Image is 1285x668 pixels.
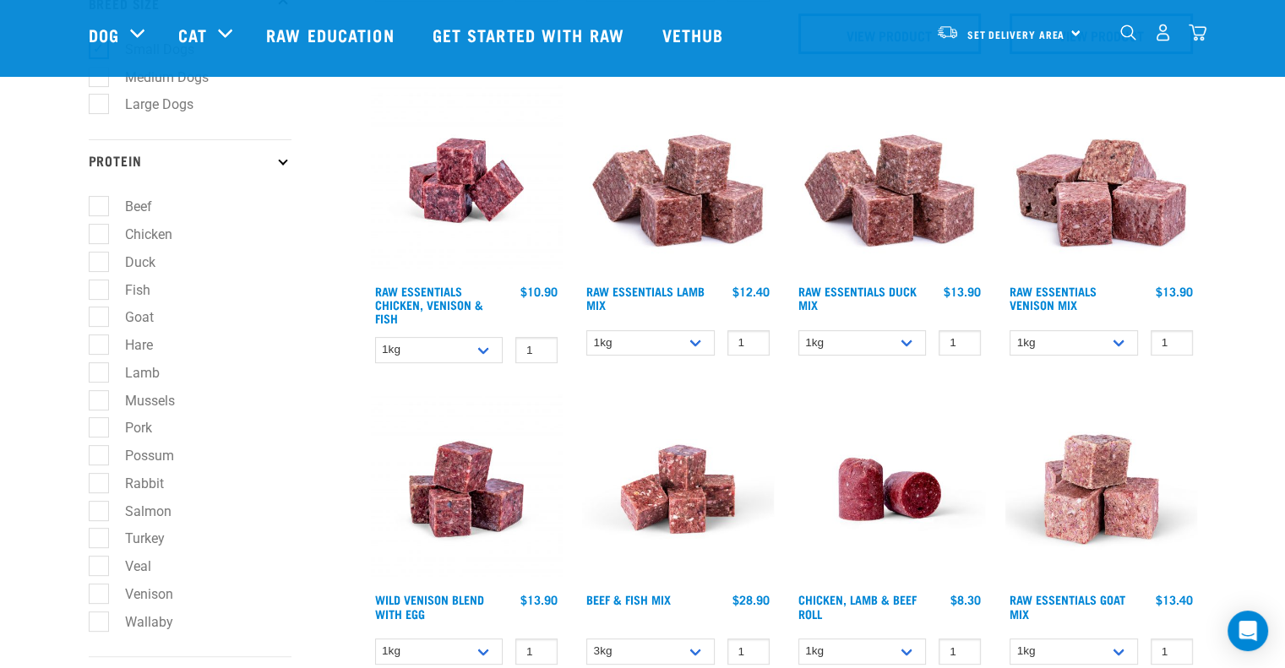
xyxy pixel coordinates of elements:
[371,394,563,585] img: Venison Egg 1616
[1010,596,1125,616] a: Raw Essentials Goat Mix
[98,473,171,494] label: Rabbit
[727,330,770,356] input: 1
[944,285,981,298] div: $13.90
[98,280,157,301] label: Fish
[967,31,1065,37] span: Set Delivery Area
[98,67,215,88] label: Medium Dogs
[1228,611,1268,651] div: Open Intercom Messenger
[249,1,415,68] a: Raw Education
[98,390,182,411] label: Mussels
[98,611,180,633] label: Wallaby
[1156,285,1193,298] div: $13.90
[515,638,558,665] input: 1
[98,501,178,522] label: Salmon
[98,334,160,356] label: Hare
[515,337,558,363] input: 1
[1151,330,1193,356] input: 1
[98,94,200,115] label: Large Dogs
[1189,24,1206,41] img: home-icon@2x.png
[939,638,981,665] input: 1
[98,417,159,438] label: Pork
[582,394,774,585] img: Beef Mackerel 1
[1010,288,1097,307] a: Raw Essentials Venison Mix
[1005,394,1197,585] img: Goat M Ix 38448
[98,584,180,605] label: Venison
[89,139,291,182] p: Protein
[798,596,917,616] a: Chicken, Lamb & Beef Roll
[98,445,181,466] label: Possum
[1156,593,1193,606] div: $13.40
[794,394,986,585] img: Raw Essentials Chicken Lamb Beef Bulk Minced Raw Dog Food Roll Unwrapped
[732,285,770,298] div: $12.40
[727,638,770,665] input: 1
[416,1,645,68] a: Get started with Raw
[1151,638,1193,665] input: 1
[1120,24,1136,41] img: home-icon-1@2x.png
[375,596,484,616] a: Wild Venison Blend with Egg
[89,22,119,47] a: Dog
[98,252,162,273] label: Duck
[375,288,483,321] a: Raw Essentials Chicken, Venison & Fish
[98,196,159,217] label: Beef
[1154,24,1172,41] img: user.png
[586,596,671,602] a: Beef & Fish Mix
[520,593,558,606] div: $13.90
[645,1,745,68] a: Vethub
[936,24,959,40] img: van-moving.png
[582,84,774,276] img: ?1041 RE Lamb Mix 01
[939,330,981,356] input: 1
[98,307,161,328] label: Goat
[732,593,770,606] div: $28.90
[98,224,179,245] label: Chicken
[1005,84,1197,276] img: 1113 RE Venison Mix 01
[98,528,172,549] label: Turkey
[178,22,207,47] a: Cat
[794,84,986,276] img: ?1041 RE Lamb Mix 01
[98,362,166,383] label: Lamb
[98,556,158,577] label: Veal
[586,288,705,307] a: Raw Essentials Lamb Mix
[798,288,917,307] a: Raw Essentials Duck Mix
[520,285,558,298] div: $10.90
[950,593,981,606] div: $8.30
[371,84,563,276] img: Chicken Venison mix 1655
